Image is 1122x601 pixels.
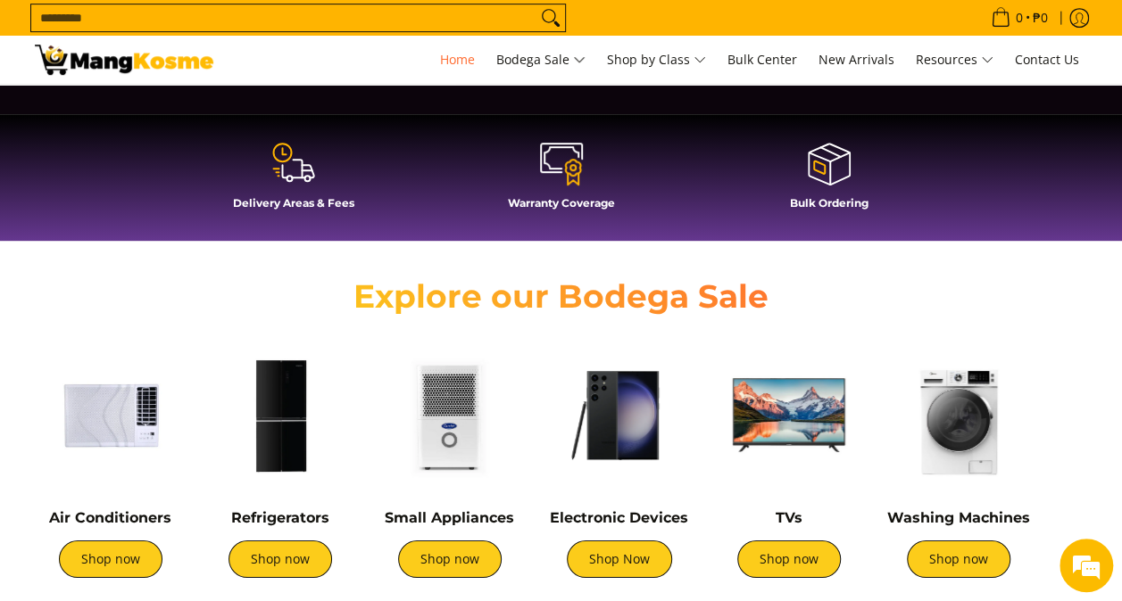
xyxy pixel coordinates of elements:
span: Contact Us [1015,51,1079,68]
a: Shop now [737,540,841,578]
button: Search [536,4,565,31]
a: Washing Machines [887,509,1030,526]
a: Bulk Center [719,36,806,84]
a: Bulk Ordering [704,141,954,223]
span: Home [440,51,475,68]
a: Shop Now [567,540,672,578]
a: Contact Us [1006,36,1088,84]
img: Mang Kosme: Your Home Appliances Warehouse Sale Partner! [35,45,213,75]
a: Shop by Class [598,36,715,84]
a: Shop now [59,540,162,578]
a: Shop now [229,540,332,578]
img: TVs [713,340,865,491]
span: • [985,8,1053,28]
img: Refrigerators [204,340,356,491]
span: Shop by Class [607,49,706,71]
h4: Bulk Ordering [704,196,954,210]
a: Shop now [907,540,1010,578]
a: TVs [776,509,802,526]
span: Bodega Sale [496,49,586,71]
span: ₱0 [1030,12,1051,24]
nav: Main Menu [231,36,1088,84]
img: Small Appliances [374,340,526,491]
a: Electronic Devices [550,509,688,526]
img: Washing Machines [883,340,1035,491]
a: New Arrivals [810,36,903,84]
a: Warranty Coverage [436,141,686,223]
a: Small Appliances [385,509,514,526]
span: Resources [916,49,993,71]
a: Home [431,36,484,84]
span: New Arrivals [819,51,894,68]
h4: Warranty Coverage [436,196,686,210]
span: Bulk Center [727,51,797,68]
h4: Delivery Areas & Fees [169,196,419,210]
a: Resources [907,36,1002,84]
img: Air Conditioners [35,340,187,491]
a: Shop now [398,540,502,578]
span: 0 [1013,12,1026,24]
img: Electronic Devices [544,340,695,491]
a: Delivery Areas & Fees [169,141,419,223]
a: Bodega Sale [487,36,594,84]
h2: Explore our Bodega Sale [303,276,820,317]
a: Air Conditioners [49,509,171,526]
a: Refrigerators [231,509,329,526]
